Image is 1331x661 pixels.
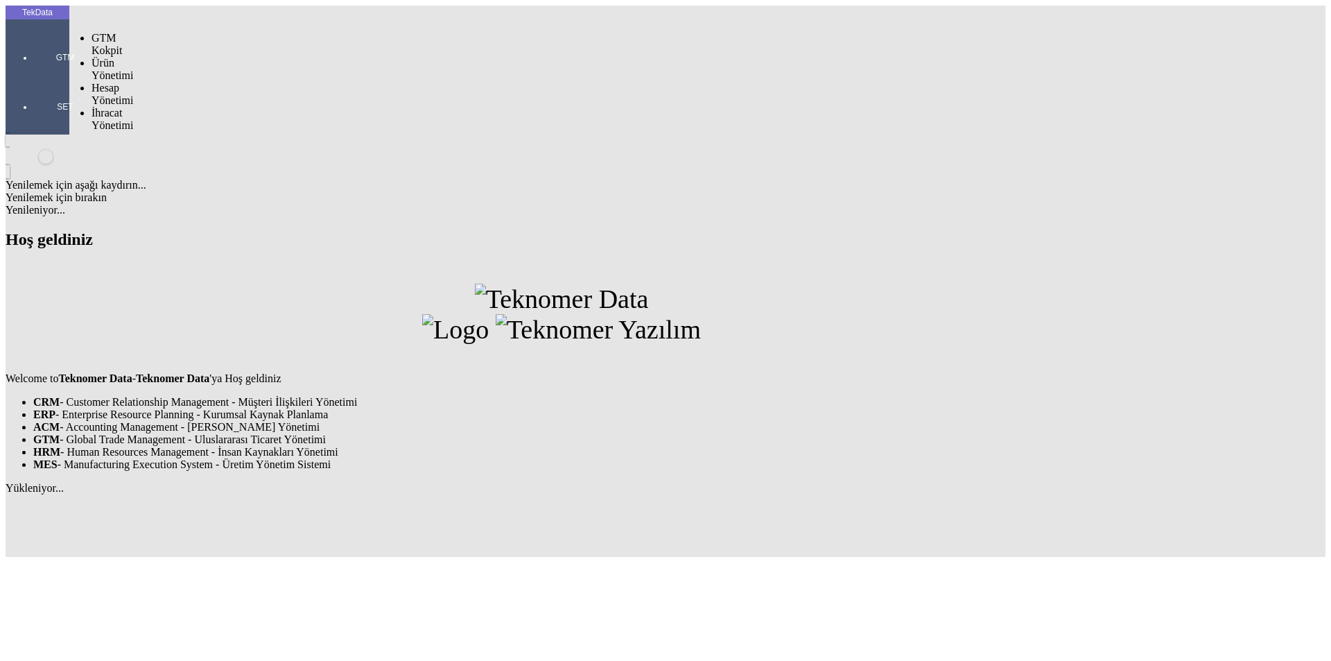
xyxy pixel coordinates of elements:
[92,32,122,56] span: GTM Kokpit
[33,458,58,470] strong: MES
[33,421,60,433] strong: ACM
[6,204,1117,216] div: Yenileniyor...
[6,7,69,18] div: TekData
[33,446,1117,458] li: - Human Resources Management - İnsan Kaynakları Yönetimi
[58,372,132,384] strong: Teknomer Data
[33,396,1117,409] li: - Customer Relationship Management - Müşteri İlişkileri Yönetimi
[92,82,133,106] span: Hesap Yönetimi
[33,433,1117,446] li: - Global Trade Management - Uluslararası Ticaret Yönetimi
[136,372,209,384] strong: Teknomer Data
[33,446,60,458] strong: HRM
[92,57,133,81] span: Ürün Yönetimi
[6,482,1117,495] div: Yükleniyor...
[422,314,489,345] img: Logo
[33,433,60,445] strong: GTM
[33,409,1117,421] li: - Enterprise Resource Planning - Kurumsal Kaynak Planlama
[6,372,1117,385] p: Welcome to - 'ya Hoş geldiniz
[6,230,1117,249] h2: Hoş geldiniz
[33,421,1117,433] li: - Accounting Management - [PERSON_NAME] Yönetimi
[33,458,1117,471] li: - Manufacturing Execution System - Üretim Yönetim Sistemi
[44,101,86,112] span: SET
[6,179,1117,191] div: Yenilemek için aşağı kaydırın...
[33,409,55,420] strong: ERP
[475,284,649,314] img: Teknomer Data
[33,396,60,408] strong: CRM
[6,191,1117,204] div: Yenilemek için bırakın
[496,314,701,345] img: Teknomer Yazılım
[92,107,133,131] span: İhracat Yönetimi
